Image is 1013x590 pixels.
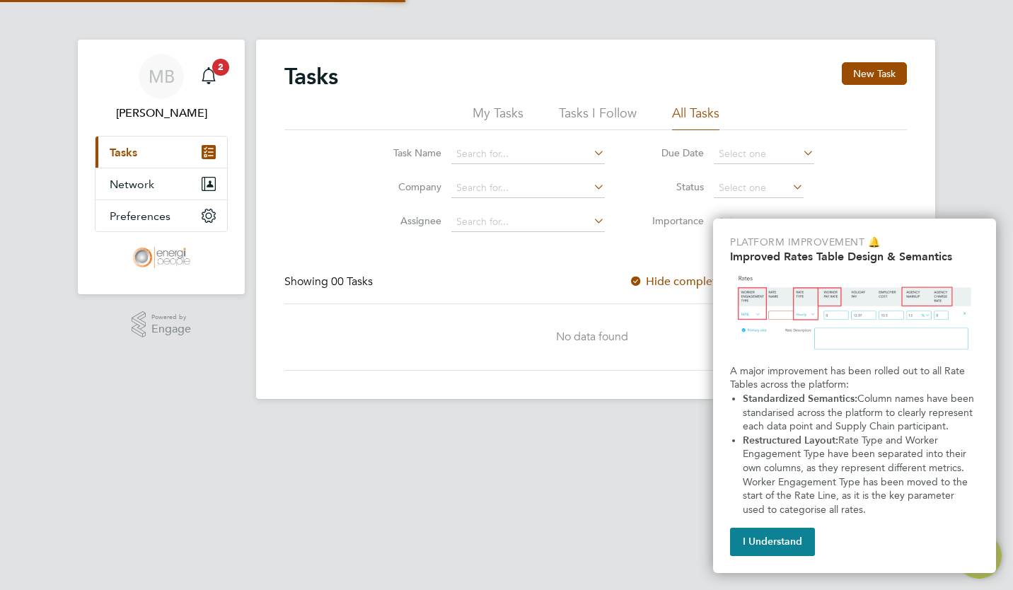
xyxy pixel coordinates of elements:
[378,214,441,227] label: Assignee
[640,214,704,227] label: Importance
[743,434,838,446] strong: Restructured Layout:
[151,323,191,335] span: Engage
[110,209,170,223] span: Preferences
[743,393,857,405] strong: Standardized Semantics:
[730,364,979,392] p: A major improvement has been rolled out to all Rate Tables across the platform:
[629,274,758,289] label: Hide completed tasks
[378,180,441,193] label: Company
[95,105,228,122] span: Marcia Boverhoff
[714,144,814,164] input: Select one
[559,105,637,130] li: Tasks I Follow
[95,54,228,122] a: Go to account details
[110,178,154,191] span: Network
[714,178,804,198] input: Select one
[730,269,979,359] img: Updated Rates Table Design & Semantics
[284,62,338,91] h2: Tasks
[640,180,704,193] label: Status
[672,105,719,130] li: All Tasks
[743,434,971,516] span: Rate Type and Worker Engagement Type have been separated into their own columns, as they represen...
[78,40,245,294] nav: Main navigation
[110,146,137,159] span: Tasks
[95,246,228,269] a: Go to home page
[730,528,815,556] button: I Understand
[331,274,373,289] span: 00 Tasks
[212,59,229,76] span: 2
[451,144,605,164] input: Search for...
[151,311,191,323] span: Powered by
[473,105,523,130] li: My Tasks
[730,236,979,250] p: Platform Improvement 🔔
[451,212,605,232] input: Search for...
[149,67,175,86] span: MB
[284,274,376,289] div: Showing
[842,62,907,85] button: New Task
[730,250,979,263] h2: Improved Rates Table Design & Semantics
[132,246,191,269] img: energipeople-logo-retina.png
[451,178,605,198] input: Search for...
[284,330,900,345] div: No data found
[95,137,227,168] a: Tasks
[640,146,704,159] label: Due Date
[713,219,996,573] div: Improved Rate Table Semantics
[743,393,977,432] span: Column names have been standarised across the platform to clearly represent each data point and S...
[714,212,804,232] input: Select one
[378,146,441,159] label: Task Name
